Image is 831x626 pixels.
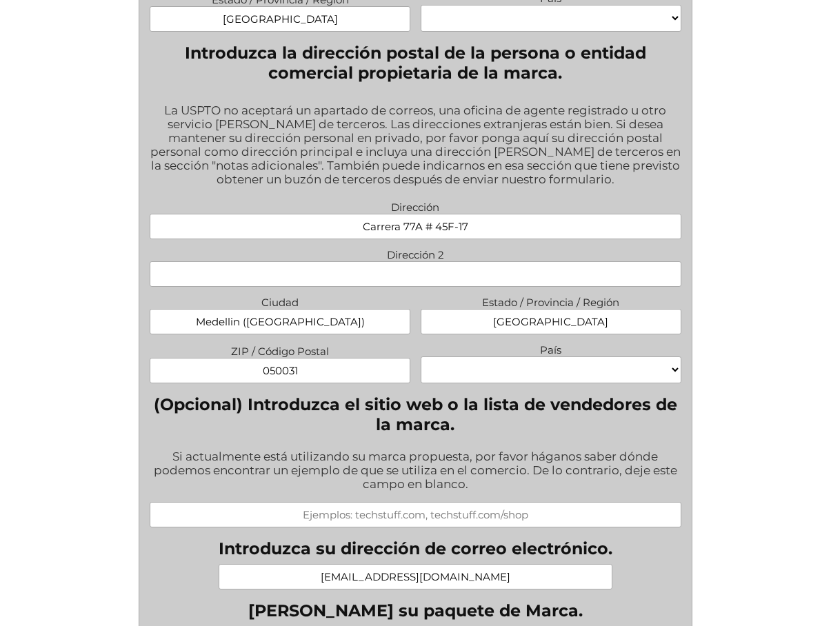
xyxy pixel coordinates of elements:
legend: Introduzca la dirección postal de la persona o entidad comercial propietaria de la marca. [150,43,681,83]
label: Dirección 2 [150,245,681,261]
div: Si actualmente está utilizando su marca propuesta, por favor háganos saber dónde podemos encontra... [150,441,681,502]
legend: [PERSON_NAME] su paquete de Marca. [248,600,583,620]
label: País [421,340,681,356]
div: La USPTO no aceptará un apartado de correos, una oficina de agente registrado u otro servicio [PE... [150,94,681,197]
label: Dirección [150,197,681,214]
label: ZIP / Código Postal [150,341,410,358]
label: Estado / Provincia / Región [421,292,681,309]
label: (Opcional) Introduzca el sitio web o la lista de vendedores de la marca. [150,394,681,434]
input: Ejemplos: techstuff.com, techstuff.com/shop [150,502,681,527]
label: Ciudad [150,292,410,309]
label: Introduzca su dirección de correo electrónico. [219,538,612,558]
